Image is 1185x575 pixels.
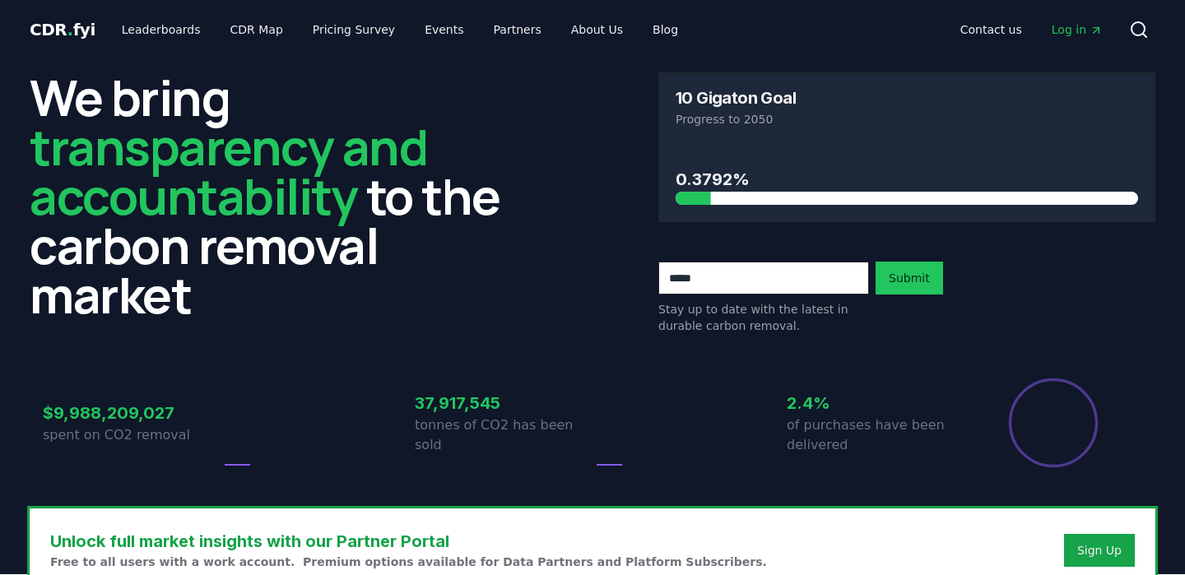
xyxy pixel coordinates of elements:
[30,72,527,319] h2: We bring to the carbon removal market
[300,15,408,44] a: Pricing Survey
[43,425,221,445] p: spent on CO2 removal
[1039,15,1116,44] a: Log in
[50,554,767,570] p: Free to all users with a work account. Premium options available for Data Partners and Platform S...
[43,401,221,425] h3: $9,988,209,027
[947,15,1035,44] a: Contact us
[411,15,476,44] a: Events
[50,529,767,554] h3: Unlock full market insights with our Partner Portal
[67,20,73,39] span: .
[676,90,796,106] h3: 10 Gigaton Goal
[658,301,869,334] p: Stay up to date with the latest in durable carbon removal.
[415,415,592,455] p: tonnes of CO2 has been sold
[676,111,1138,128] p: Progress to 2050
[217,15,296,44] a: CDR Map
[787,391,964,415] h3: 2.4%
[109,15,691,44] nav: Main
[947,15,1116,44] nav: Main
[415,391,592,415] h3: 37,917,545
[787,415,964,455] p: of purchases have been delivered
[1052,21,1103,38] span: Log in
[30,20,95,39] span: CDR fyi
[676,167,1138,192] h3: 0.3792%
[30,113,427,230] span: transparency and accountability
[876,262,943,294] button: Submit
[639,15,691,44] a: Blog
[1077,542,1122,559] a: Sign Up
[1064,534,1135,567] button: Sign Up
[109,15,214,44] a: Leaderboards
[1007,377,1099,469] div: Percentage of sales delivered
[481,15,555,44] a: Partners
[30,18,95,41] a: CDR.fyi
[558,15,636,44] a: About Us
